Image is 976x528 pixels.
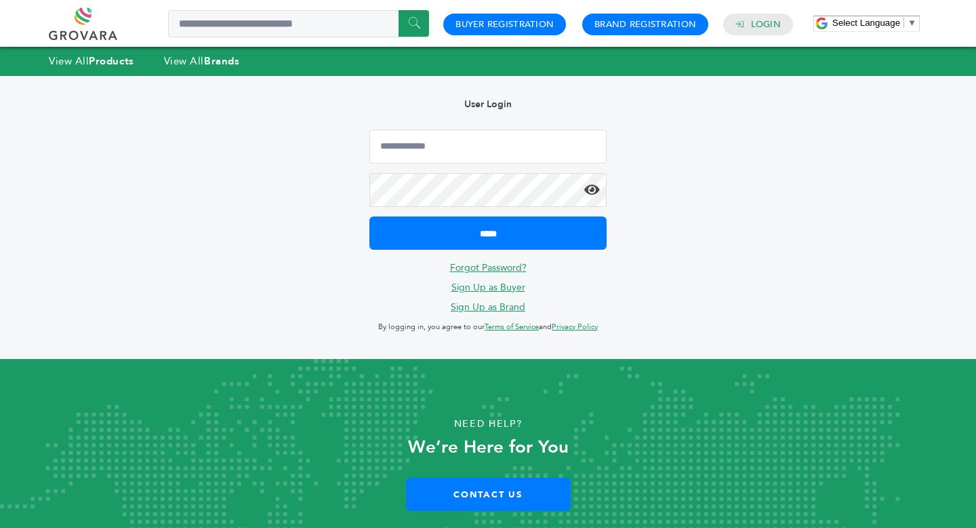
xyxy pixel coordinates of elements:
a: View AllProducts [49,54,134,68]
a: Privacy Policy [552,322,598,332]
a: Forgot Password? [450,261,527,274]
b: User Login [464,98,512,111]
span: ▼ [908,18,916,28]
input: Password [369,173,607,207]
strong: Brands [204,54,239,68]
span: Select Language [832,18,900,28]
a: Contact Us [406,478,571,511]
a: Brand Registration [594,18,696,31]
a: Buyer Registration [455,18,554,31]
a: Terms of Service [485,322,539,332]
a: Sign Up as Buyer [451,281,525,294]
input: Search a product or brand... [168,10,429,37]
span: ​ [903,18,904,28]
a: Sign Up as Brand [451,301,525,314]
p: By logging in, you agree to our and [369,319,607,335]
p: Need Help? [49,414,927,434]
a: Select Language​ [832,18,916,28]
a: View AllBrands [164,54,240,68]
strong: Products [89,54,134,68]
a: Login [751,18,781,31]
input: Email Address [369,130,607,164]
strong: We’re Here for You [408,435,569,459]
